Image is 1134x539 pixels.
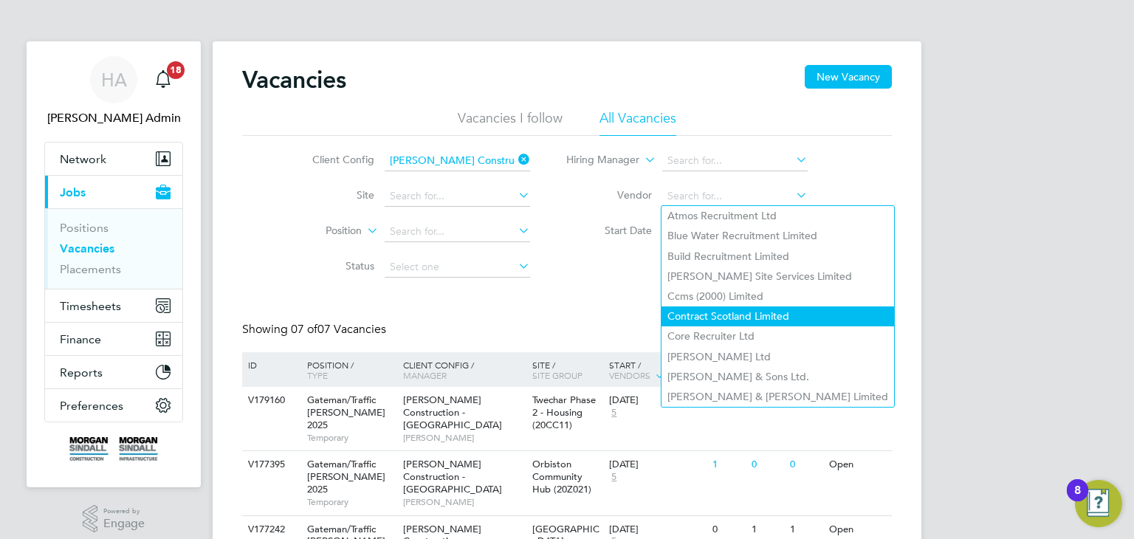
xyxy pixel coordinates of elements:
button: Open Resource Center, 8 new notifications [1075,480,1122,527]
button: New Vacancy [805,65,892,89]
span: [PERSON_NAME] [403,432,525,444]
div: Open [825,451,890,478]
label: Client Config [289,153,374,166]
span: Reports [60,365,103,380]
span: 5 [609,407,619,419]
button: Reports [45,356,182,388]
input: Search for... [385,222,530,242]
span: Manager [403,369,447,381]
span: Finance [60,332,101,346]
span: Engage [103,518,145,530]
div: Site / [529,352,606,388]
div: [DATE] [609,523,705,536]
span: Preferences [60,399,123,413]
label: Hiring Manager [554,153,639,168]
div: 0 [786,451,825,478]
span: Site Group [532,369,583,381]
label: Vendor [567,188,652,202]
span: Timesheets [60,299,121,313]
nav: Main navigation [27,41,201,487]
div: Jobs [45,208,182,289]
div: 1 [709,451,747,478]
input: Select one [385,257,530,278]
input: Search for... [385,186,530,207]
li: All Vacancies [599,109,676,136]
span: [PERSON_NAME] Construction - [GEOGRAPHIC_DATA] [403,394,502,431]
div: [DATE] [609,459,705,471]
span: Network [60,152,106,166]
li: [PERSON_NAME] & Sons Ltd. [661,367,894,387]
button: Jobs [45,176,182,208]
span: Gateman/Traffic [PERSON_NAME] 2025 [307,394,385,431]
span: Powered by [103,505,145,518]
li: Core Recruiter Ltd [661,326,894,346]
div: V179160 [244,387,296,414]
span: [PERSON_NAME] [403,496,525,508]
li: [PERSON_NAME] Site Services Limited [661,267,894,286]
li: Vacancies I follow [458,109,563,136]
span: Hays Admin [44,109,183,127]
a: Vacancies [60,241,114,255]
div: ID [244,352,296,377]
a: 18 [148,56,178,103]
div: V177395 [244,451,296,478]
label: Start Date [567,224,652,237]
img: morgansindall-logo-retina.png [69,437,158,461]
span: [PERSON_NAME] Construction - [GEOGRAPHIC_DATA] [403,458,502,495]
span: Jobs [60,185,86,199]
li: Build Recruitment Limited [661,247,894,267]
span: 07 of [291,322,317,337]
span: 18 [167,61,185,79]
span: Temporary [307,496,396,508]
input: Search for... [385,151,530,171]
li: Atmos Recruitment Ltd [661,206,894,226]
span: Twechar Phase 2 - Housing (20CC11) [532,394,596,431]
li: [PERSON_NAME] Ltd [661,347,894,367]
div: Showing [242,322,389,337]
span: Temporary [307,432,396,444]
a: Positions [60,221,109,235]
span: Vendors [609,369,650,381]
span: HA [101,70,127,89]
a: HA[PERSON_NAME] Admin [44,56,183,127]
span: Orbiston Community Hub (20Z021) [532,458,591,495]
h2: Vacancies [242,65,346,95]
label: Site [289,188,374,202]
div: Start / [605,352,709,389]
input: Search for... [662,186,808,207]
span: 5 [609,471,619,484]
label: Status [289,259,374,272]
button: Preferences [45,389,182,422]
button: Timesheets [45,289,182,322]
a: Go to home page [44,437,183,461]
a: Powered byEngage [83,505,145,533]
div: Position / [296,352,399,388]
li: Ccms (2000) Limited [661,286,894,306]
li: Blue Water Recruitment Limited [661,226,894,246]
label: Position [277,224,362,238]
div: 8 [1074,490,1081,509]
button: Network [45,143,182,175]
span: 07 Vacancies [291,322,386,337]
input: Search for... [662,151,808,171]
div: [DATE] [609,394,705,407]
div: 0 [748,451,786,478]
li: [PERSON_NAME] & [PERSON_NAME] Limited [661,387,894,407]
span: Gateman/Traffic [PERSON_NAME] 2025 [307,458,385,495]
div: Client Config / [399,352,529,388]
span: Type [307,369,328,381]
button: Finance [45,323,182,355]
a: Placements [60,262,121,276]
li: Contract Scotland Limited [661,306,894,326]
